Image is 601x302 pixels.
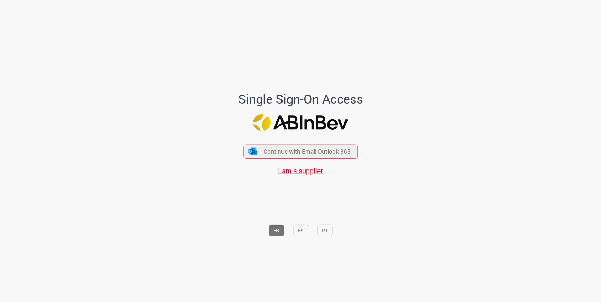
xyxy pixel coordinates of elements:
button: PT [317,225,332,236]
span: Continue with Email Outlook 365 [263,147,351,155]
button: EN [269,225,284,236]
img: Logo ABInBev [253,114,348,131]
img: ícone Azure/Microsoft 360 [248,148,258,155]
h1: Single Sign-On Access [205,92,397,106]
button: ícone Azure/Microsoft 360 Continue with Email Outlook 365 [243,144,358,158]
a: I am a supplier [278,166,323,175]
button: ES [293,225,308,236]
